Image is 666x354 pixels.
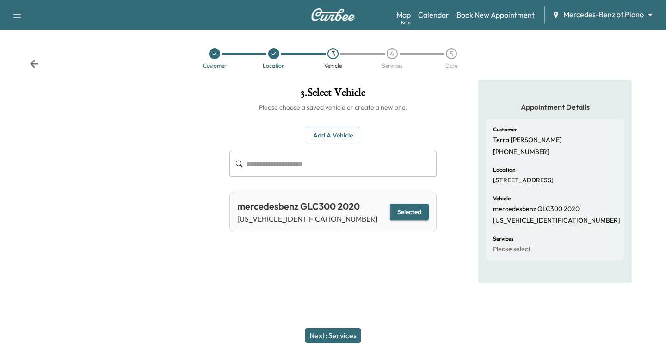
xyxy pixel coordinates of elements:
p: [US_VEHICLE_IDENTIFICATION_NUMBER] [237,213,377,224]
p: Please select [493,245,530,254]
div: Date [445,63,457,68]
h6: Please choose a saved vehicle or create a new one. [229,103,437,112]
h5: Appointment Details [486,102,624,112]
h6: Customer [493,127,517,132]
h6: Location [493,167,516,173]
p: [STREET_ADDRESS] [493,176,554,185]
a: Book New Appointment [456,9,535,20]
div: Back [30,59,39,68]
div: Vehicle [324,63,342,68]
a: MapBeta [396,9,411,20]
p: [US_VEHICLE_IDENTIFICATION_NUMBER] [493,217,620,225]
h1: 3 . Select Vehicle [229,87,437,103]
img: Curbee Logo [311,8,355,21]
a: Calendar [418,9,449,20]
span: Mercedes-Benz of Plano [563,9,644,20]
p: Terra [PERSON_NAME] [493,136,562,144]
div: Beta [401,19,411,26]
div: Services [382,63,402,68]
p: [PHONE_NUMBER] [493,148,549,156]
div: 5 [446,48,457,59]
p: mercedesbenz GLC300 2020 [493,205,580,213]
button: Selected [390,204,429,221]
h6: Services [493,236,513,242]
div: mercedesbenz GLC300 2020 [237,199,377,213]
div: 4 [387,48,398,59]
div: 3 [327,48,339,59]
div: Location [263,63,285,68]
button: Add a Vehicle [306,127,360,144]
div: Customer [203,63,227,68]
button: Next: Services [305,328,361,343]
h6: Vehicle [493,196,511,201]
